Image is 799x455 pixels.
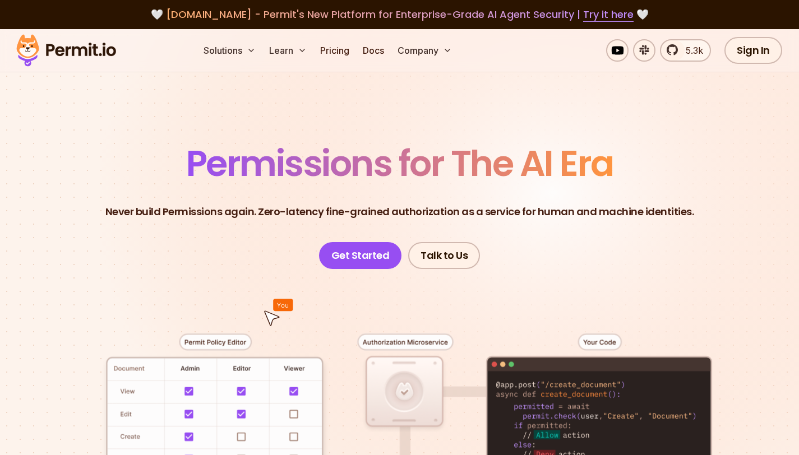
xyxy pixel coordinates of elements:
[408,242,480,269] a: Talk to Us
[393,39,456,62] button: Company
[316,39,354,62] a: Pricing
[11,31,121,69] img: Permit logo
[724,37,782,64] a: Sign In
[186,138,613,188] span: Permissions for The AI Era
[199,39,260,62] button: Solutions
[583,7,634,22] a: Try it here
[679,44,703,57] span: 5.3k
[319,242,402,269] a: Get Started
[105,204,694,220] p: Never build Permissions again. Zero-latency fine-grained authorization as a service for human and...
[660,39,711,62] a: 5.3k
[265,39,311,62] button: Learn
[166,7,634,21] span: [DOMAIN_NAME] - Permit's New Platform for Enterprise-Grade AI Agent Security |
[27,7,772,22] div: 🤍 🤍
[358,39,389,62] a: Docs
